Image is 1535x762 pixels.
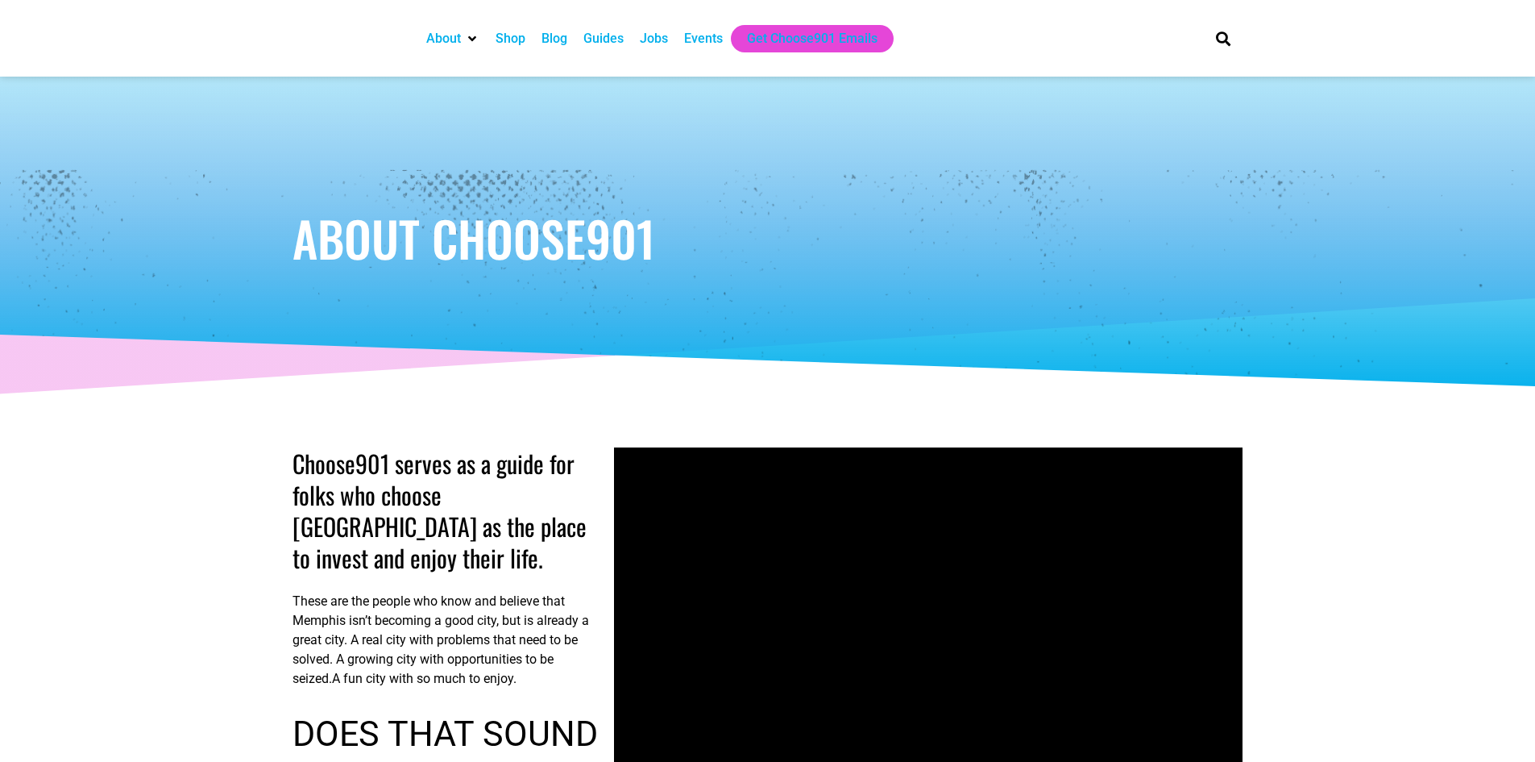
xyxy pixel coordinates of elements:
nav: Main nav [418,25,1189,52]
h2: Choose901 serves as a guide for folks who choose [GEOGRAPHIC_DATA] as the place to invest and enj... [292,448,599,573]
a: Shop [496,29,525,48]
a: Jobs [640,29,668,48]
a: Events [684,29,723,48]
span: A fun city with so much to enjoy. [332,671,517,686]
a: About [426,29,461,48]
div: Search [1209,25,1236,52]
a: Get Choose901 Emails [747,29,877,48]
p: These are the people who know and believe that Memphis isn’t becoming a good city, but is already... [292,592,599,689]
a: Blog [541,29,567,48]
div: About [418,25,487,52]
h1: About Choose901 [292,214,1243,262]
a: Guides [583,29,624,48]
